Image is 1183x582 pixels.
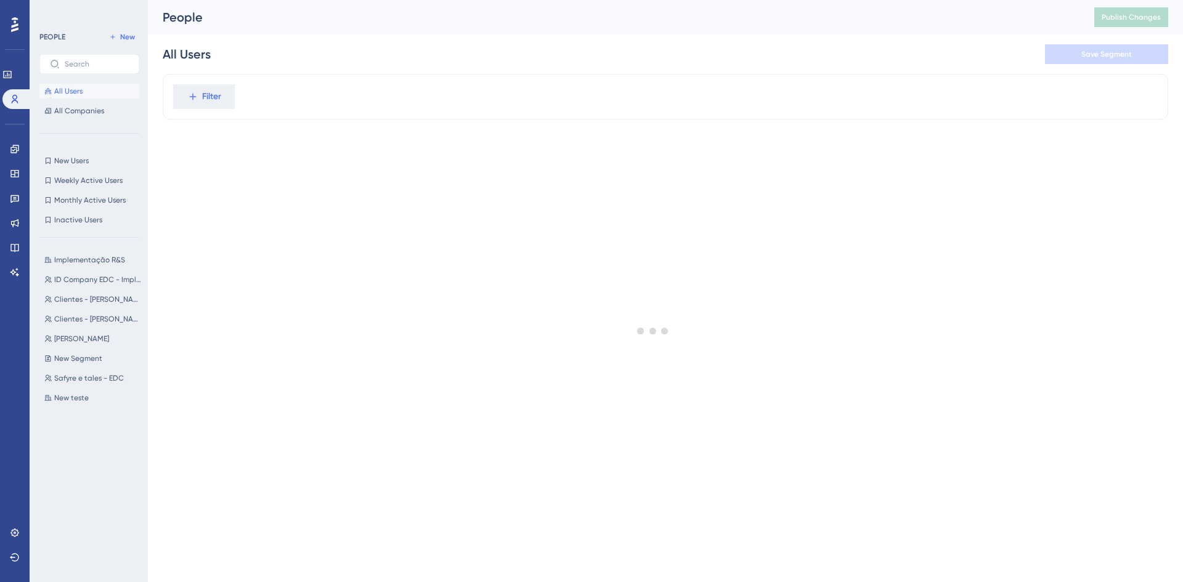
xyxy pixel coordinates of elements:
[39,331,147,346] button: [PERSON_NAME]
[39,212,139,227] button: Inactive Users
[1102,12,1161,22] span: Publish Changes
[54,334,109,344] span: [PERSON_NAME]
[120,32,135,42] span: New
[54,393,89,403] span: New teste
[39,371,147,386] button: Safyre e tales - EDC
[1094,7,1168,27] button: Publish Changes
[1045,44,1168,64] button: Save Segment
[39,32,65,42] div: PEOPLE
[54,255,125,265] span: Implementação R&S
[39,272,147,287] button: ID Company EDC - Implementação
[54,275,142,285] span: ID Company EDC - Implementação
[54,314,142,324] span: Clientes - [PERSON_NAME] (hunting)
[54,215,102,225] span: Inactive Users
[54,106,104,116] span: All Companies
[39,253,147,267] button: Implementação R&S
[54,176,123,185] span: Weekly Active Users
[54,294,142,304] span: Clientes - [PERSON_NAME] (selo)
[39,351,147,366] button: New Segment
[163,9,1063,26] div: People
[105,30,139,44] button: New
[54,195,126,205] span: Monthly Active Users
[39,103,139,118] button: All Companies
[39,390,147,405] button: New teste
[54,156,89,166] span: New Users
[39,173,139,188] button: Weekly Active Users
[163,46,211,63] div: All Users
[54,354,102,363] span: New Segment
[39,312,147,326] button: Clientes - [PERSON_NAME] (hunting)
[39,193,139,208] button: Monthly Active Users
[39,84,139,99] button: All Users
[65,60,129,68] input: Search
[39,292,147,307] button: Clientes - [PERSON_NAME] (selo)
[54,373,124,383] span: Safyre e tales - EDC
[1081,49,1132,59] span: Save Segment
[39,153,139,168] button: New Users
[54,86,83,96] span: All Users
